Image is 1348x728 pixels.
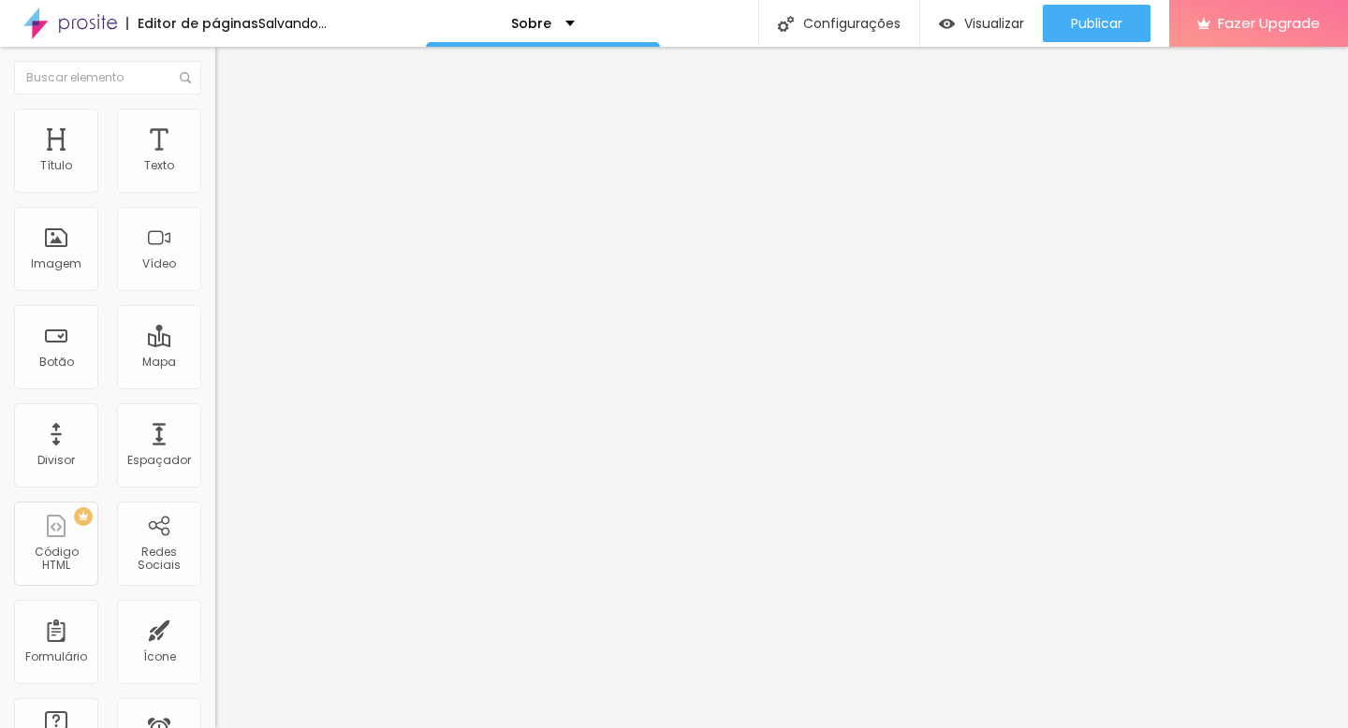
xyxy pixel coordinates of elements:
[122,546,196,573] div: Redes Sociais
[511,17,551,30] p: Sobre
[31,257,81,270] div: Imagem
[14,61,201,95] input: Buscar elemento
[1071,16,1122,31] span: Publicar
[126,17,258,30] div: Editor de páginas
[25,650,87,663] div: Formulário
[258,17,327,30] div: Salvando...
[1218,15,1320,31] span: Fazer Upgrade
[180,72,191,83] img: Icone
[19,546,93,573] div: Código HTML
[939,16,955,32] img: view-1.svg
[143,650,176,663] div: Ícone
[920,5,1043,42] button: Visualizar
[144,159,174,172] div: Texto
[39,356,74,369] div: Botão
[215,47,1348,728] iframe: Editor
[142,356,176,369] div: Mapa
[142,257,176,270] div: Vídeo
[964,16,1024,31] span: Visualizar
[1043,5,1150,42] button: Publicar
[778,16,794,32] img: Icone
[37,454,75,467] div: Divisor
[127,454,191,467] div: Espaçador
[40,159,72,172] div: Título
